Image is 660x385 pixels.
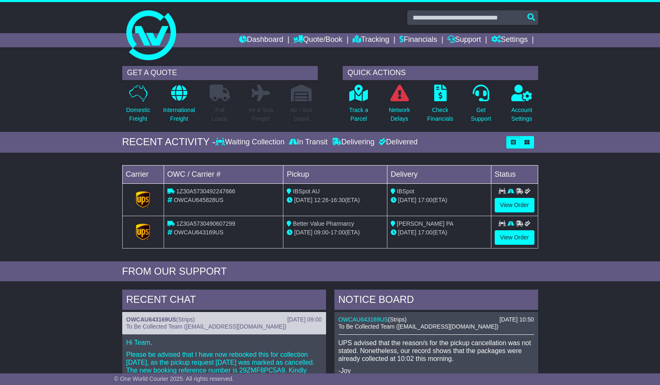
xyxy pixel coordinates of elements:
a: CheckFinancials [427,84,454,128]
div: [DATE] 09:00 [287,316,322,323]
div: [DATE] 10:50 [499,316,534,323]
div: (ETA) [391,196,488,205]
p: -Joy [338,367,534,375]
span: Better Value Pharmarcy [293,220,354,227]
span: Strips [390,316,405,323]
span: 09:00 [314,229,329,236]
img: GetCarrierServiceLogo [136,191,150,208]
a: Financials [399,33,437,47]
div: QUICK ACTIONS [343,66,538,80]
p: Domestic Freight [126,106,150,123]
span: OWCAU645828US [174,197,223,203]
span: 17:00 [418,229,433,236]
span: 17:00 [418,197,433,203]
span: © One World Courier 2025. All rights reserved. [114,375,234,382]
span: IBSpot AU [293,188,320,195]
span: OWCAU643169US [174,229,223,236]
div: RECENT ACTIVITY - [122,136,216,148]
p: Hi Team, [126,339,322,346]
span: 1Z30A5730492247666 [176,188,235,195]
div: NOTICE BOARD [334,290,538,312]
span: IBSpot [397,188,414,195]
div: (ETA) [391,228,488,237]
p: Check Financials [427,106,453,123]
span: To Be Collected Team ([EMAIL_ADDRESS][DOMAIN_NAME]) [338,323,498,330]
a: Tracking [353,33,389,47]
a: OWCAU643169US [338,316,388,323]
div: GET A QUOTE [122,66,318,80]
span: [DATE] [398,197,416,203]
span: [DATE] [398,229,416,236]
p: Full Loads [210,106,230,123]
a: InternationalFreight [163,84,196,128]
div: FROM OUR SUPPORT [122,266,538,278]
a: GetSupport [470,84,491,128]
td: Carrier [122,165,164,183]
div: Delivered [377,138,418,147]
a: DomesticFreight [126,84,150,128]
div: - (ETA) [287,196,384,205]
span: Strips [178,316,193,323]
span: 1Z30A5730490607299 [176,220,235,227]
span: To Be Collected Team ([EMAIL_ADDRESS][DOMAIN_NAME]) [126,323,286,330]
div: ( ) [338,316,534,323]
td: OWC / Carrier # [164,165,283,183]
div: - (ETA) [287,228,384,237]
p: Network Delays [389,106,410,123]
p: Account Settings [511,106,532,123]
a: Track aParcel [349,84,369,128]
td: Status [491,165,538,183]
a: Settings [491,33,528,47]
div: Waiting Collection [215,138,286,147]
p: Air / Sea Depot [290,106,313,123]
a: Dashboard [239,33,283,47]
p: UPS advised that the reason/s for the pickup cancellation was not stated. Nonetheless, our record... [338,339,534,363]
span: 16:30 [331,197,345,203]
a: OWCAU643169US [126,316,176,323]
a: NetworkDelays [388,84,410,128]
span: [DATE] [294,229,312,236]
div: RECENT CHAT [122,290,326,312]
a: Quote/Book [293,33,342,47]
p: International Freight [163,106,195,123]
div: Delivering [330,138,377,147]
div: In Transit [287,138,330,147]
span: 12:26 [314,197,329,203]
a: View Order [495,230,534,245]
span: [DATE] [294,197,312,203]
span: [PERSON_NAME] PA [397,220,454,227]
div: ( ) [126,316,322,323]
a: Support [447,33,481,47]
p: Air & Sea Freight [249,106,273,123]
a: AccountSettings [511,84,533,128]
p: Get Support [471,106,491,123]
img: GetCarrierServiceLogo [136,224,150,240]
td: Pickup [283,165,387,183]
span: 17:00 [331,229,345,236]
p: Track a Parcel [349,106,368,123]
a: View Order [495,198,534,212]
td: Delivery [387,165,491,183]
